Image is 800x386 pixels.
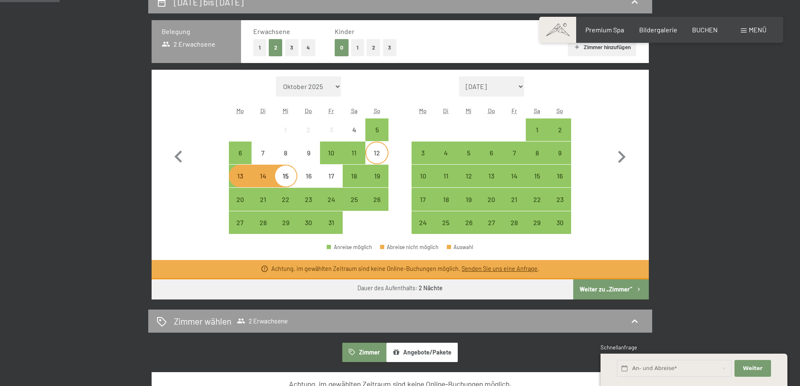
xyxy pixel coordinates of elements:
[457,211,480,234] div: Anreise möglich
[503,142,525,164] div: Fri Nov 07 2025
[601,344,637,351] span: Schnellanfrage
[374,107,380,114] abbr: Sonntag
[511,107,517,114] abbr: Freitag
[365,165,388,187] div: Anreise möglich
[503,211,525,234] div: Fri Nov 28 2025
[503,165,525,187] div: Anreise möglich
[435,150,456,171] div: 4
[305,107,312,114] abbr: Donnerstag
[327,244,372,250] div: Anreise möglich
[229,211,252,234] div: Mon Oct 27 2025
[275,196,296,217] div: 22
[274,188,297,210] div: Wed Oct 22 2025
[443,107,449,114] abbr: Dienstag
[301,39,315,56] button: 4
[297,188,320,210] div: Anreise möglich
[526,211,548,234] div: Anreise möglich
[412,142,434,164] div: Anreise möglich
[351,39,364,56] button: 1
[568,38,636,56] button: Zimmer hinzufügen
[534,107,540,114] abbr: Samstag
[274,142,297,164] div: Anreise nicht möglich
[252,142,274,164] div: Anreise nicht möglich
[343,165,365,187] div: Anreise möglich
[230,173,251,194] div: 13
[365,142,388,164] div: Anreise nicht möglich
[527,150,548,171] div: 8
[229,142,252,164] div: Anreise möglich
[342,343,386,362] button: Zimmer
[549,126,570,147] div: 2
[412,173,433,194] div: 10
[549,219,570,240] div: 30
[585,26,624,34] a: Premium Spa
[229,165,252,187] div: Anreise möglich
[162,39,216,49] span: 2 Erwachsene
[229,188,252,210] div: Mon Oct 20 2025
[412,211,434,234] div: Mon Nov 24 2025
[462,265,538,272] a: Senden Sie uns eine Anfrage
[549,196,570,217] div: 23
[269,39,283,56] button: 2
[237,317,288,325] span: 2 Erwachsene
[274,188,297,210] div: Anreise möglich
[274,211,297,234] div: Wed Oct 29 2025
[503,211,525,234] div: Anreise möglich
[274,118,297,141] div: Wed Oct 01 2025
[321,173,342,194] div: 17
[230,196,251,217] div: 20
[320,211,343,234] div: Fri Oct 31 2025
[298,150,319,171] div: 9
[321,196,342,217] div: 24
[320,211,343,234] div: Anreise möglich
[252,188,274,210] div: Tue Oct 21 2025
[365,165,388,187] div: Sun Oct 19 2025
[365,142,388,164] div: Sun Oct 12 2025
[274,142,297,164] div: Wed Oct 08 2025
[297,142,320,164] div: Thu Oct 09 2025
[343,142,365,164] div: Anreise möglich
[412,165,434,187] div: Anreise möglich
[527,219,548,240] div: 29
[504,150,525,171] div: 7
[412,188,434,210] div: Mon Nov 17 2025
[435,142,457,164] div: Tue Nov 04 2025
[435,165,457,187] div: Anreise möglich
[366,126,387,147] div: 5
[298,219,319,240] div: 30
[297,165,320,187] div: Thu Oct 16 2025
[548,188,571,210] div: Anreise möglich
[297,188,320,210] div: Thu Oct 23 2025
[480,188,503,210] div: Anreise möglich
[236,107,244,114] abbr: Montag
[481,219,502,240] div: 27
[435,173,456,194] div: 11
[365,188,388,210] div: Sun Oct 26 2025
[526,118,548,141] div: Anreise möglich
[274,211,297,234] div: Anreise möglich
[412,188,434,210] div: Anreise möglich
[458,150,479,171] div: 5
[412,196,433,217] div: 17
[320,165,343,187] div: Fri Oct 17 2025
[343,118,365,141] div: Sat Oct 04 2025
[548,188,571,210] div: Sun Nov 23 2025
[480,165,503,187] div: Anreise möglich
[435,219,456,240] div: 25
[351,107,357,114] abbr: Samstag
[275,219,296,240] div: 29
[412,219,433,240] div: 24
[252,165,274,187] div: Anreise nicht möglich
[274,165,297,187] div: Anreise nicht möglich
[252,173,273,194] div: 14
[412,150,433,171] div: 3
[734,360,771,377] button: Weiter
[457,188,480,210] div: Wed Nov 19 2025
[526,142,548,164] div: Sat Nov 08 2025
[503,188,525,210] div: Anreise möglich
[343,142,365,164] div: Sat Oct 11 2025
[548,142,571,164] div: Anreise möglich
[365,188,388,210] div: Anreise möglich
[365,118,388,141] div: Anreise möglich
